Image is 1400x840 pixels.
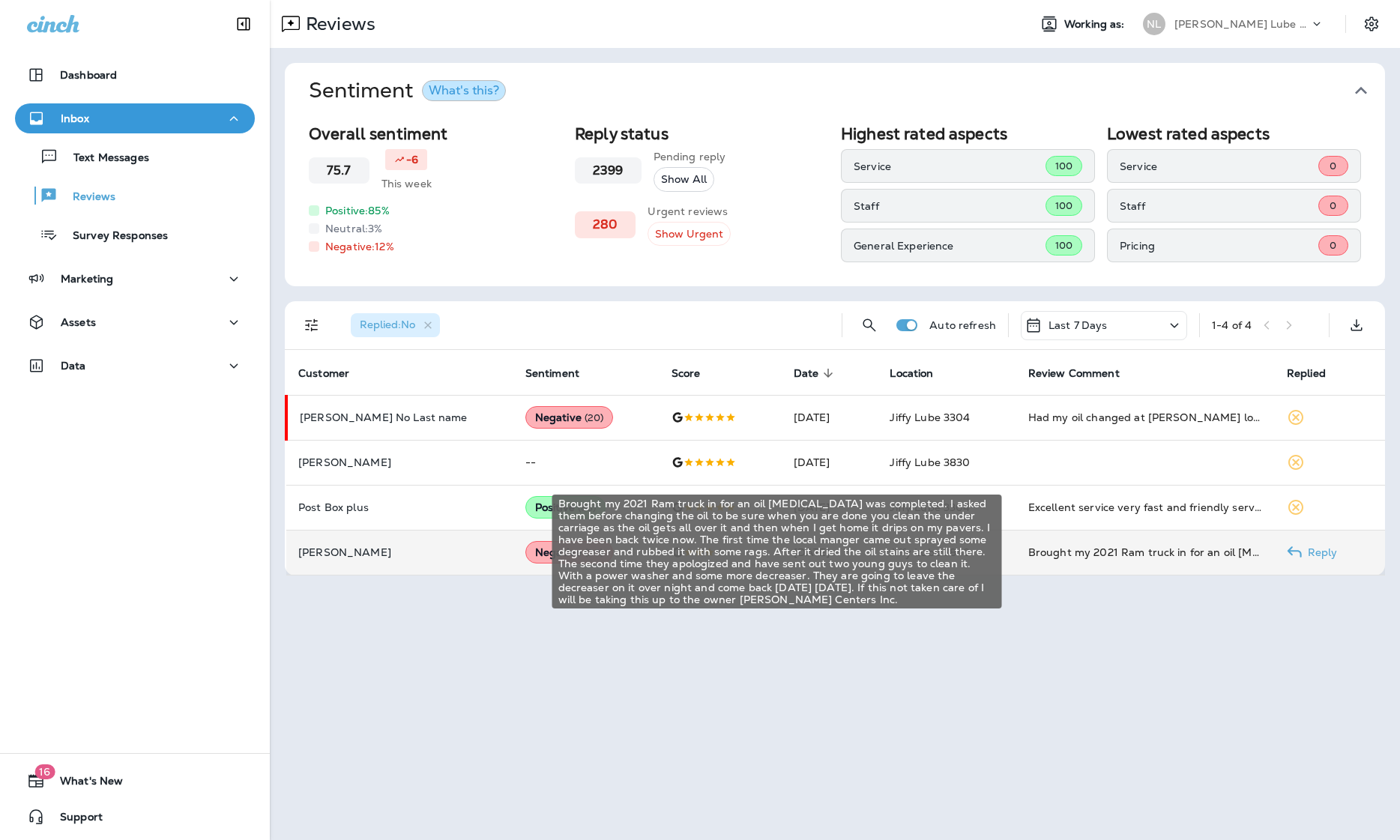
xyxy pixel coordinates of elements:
[525,496,606,519] div: Positive
[309,124,563,143] h2: Overall sentiment
[360,318,415,331] span: Replied : No
[297,310,327,340] button: Filters
[60,69,117,81] p: Dashboard
[585,411,604,424] span: ( 20 )
[575,124,829,143] h2: Reply status
[525,366,599,380] span: Sentiment
[1302,546,1338,558] p: Reply
[1342,310,1372,340] button: Export as CSV
[15,180,255,211] button: Reviews
[298,366,369,380] span: Customer
[406,152,418,167] p: -6
[1143,13,1165,35] div: NL
[648,222,731,247] button: Show Urgent
[15,802,255,832] button: Support
[45,811,103,829] span: Support
[15,219,255,250] button: Survey Responses
[61,360,86,372] p: Data
[1120,160,1318,172] p: Service
[300,13,375,35] p: Reviews
[325,203,390,218] p: Positive: 85 %
[298,456,501,468] p: [PERSON_NAME]
[15,60,255,90] button: Dashboard
[325,239,394,254] p: Negative: 12 %
[525,406,614,429] div: Negative
[854,160,1046,172] p: Service
[552,495,1002,608] div: Brought my 2021 Ram truck in for an oil [MEDICAL_DATA] was completed. I asked them before changin...
[1055,160,1072,172] span: 100
[1107,124,1361,143] h2: Lowest rated aspects
[223,9,265,39] button: Collapse Sidebar
[1028,410,1263,425] div: Had my oil changed at Yorba Linda location and returned home and parked in my driveway. 2 hours l...
[513,440,660,485] td: --
[854,200,1046,212] p: Staff
[298,367,349,380] span: Customer
[297,63,1397,118] button: SentimentWhat's this?
[841,124,1095,143] h2: Highest rated aspects
[58,151,149,166] p: Text Messages
[1049,319,1108,331] p: Last 7 Days
[593,217,618,232] h3: 280
[1028,367,1120,380] span: Review Comment
[300,411,501,423] p: [PERSON_NAME] No Last name
[15,307,255,337] button: Assets
[309,78,506,103] h1: Sentiment
[1330,160,1336,172] span: 0
[1287,367,1326,380] span: Replied
[298,546,501,558] p: [PERSON_NAME]
[1064,18,1128,31] span: Working as:
[15,351,255,381] button: Data
[15,264,255,294] button: Marketing
[672,366,720,380] span: Score
[1028,545,1263,560] div: Brought my 2021 Ram truck in for an oil change. Job was completed. I asked them before changing t...
[525,541,614,563] div: Negative
[794,367,819,380] span: Date
[654,167,714,192] button: Show All
[285,118,1385,286] div: SentimentWhat's this?
[34,764,55,779] span: 16
[325,221,382,236] p: Neutral: 3 %
[648,204,731,219] p: Urgent reviews
[1287,366,1345,380] span: Replied
[381,176,432,191] p: This week
[1174,18,1309,30] p: [PERSON_NAME] Lube Centers, Inc
[61,112,89,124] p: Inbox
[890,456,970,469] span: Jiffy Lube 3830
[45,775,123,793] span: What's New
[782,395,878,440] td: [DATE]
[593,163,624,178] h3: 2399
[782,485,878,530] td: [DATE]
[15,103,255,133] button: Inbox
[15,766,255,796] button: 16What's New
[1330,239,1336,252] span: 0
[1028,500,1263,515] div: Excellent service very fast and friendly service.
[58,190,115,205] p: Reviews
[890,411,970,424] span: Jiffy Lube 3304
[672,367,701,380] span: Score
[422,80,506,101] button: What's this?
[929,319,996,331] p: Auto refresh
[782,440,878,485] td: [DATE]
[58,229,168,244] p: Survey Responses
[1358,10,1385,37] button: Settings
[854,240,1046,252] p: General Experience
[1055,199,1072,212] span: 100
[890,366,953,380] span: Location
[1212,319,1252,331] div: 1 - 4 of 4
[327,163,351,178] h3: 75.7
[890,367,933,380] span: Location
[429,85,499,97] div: What's this?
[15,141,255,172] button: Text Messages
[61,273,113,285] p: Marketing
[1055,239,1072,252] span: 100
[1120,200,1318,212] p: Staff
[854,310,884,340] button: Search Reviews
[525,367,579,380] span: Sentiment
[654,149,726,164] p: Pending reply
[351,313,440,337] div: Replied:No
[298,501,501,513] p: Post Box plus
[794,366,839,380] span: Date
[1028,366,1139,380] span: Review Comment
[1330,199,1336,212] span: 0
[61,316,96,328] p: Assets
